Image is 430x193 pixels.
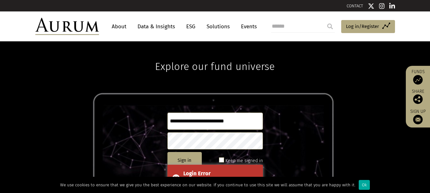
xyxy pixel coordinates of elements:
input: Submit [324,20,336,33]
img: Linkedin icon [389,3,395,9]
button: Sign in [167,152,202,169]
a: Log in/Register [341,20,395,33]
img: Access Funds [413,75,423,85]
a: Funds [409,69,427,85]
label: Keep me signed in [225,157,263,165]
a: Sign up [409,109,427,124]
h1: Explore our fund universe [155,41,275,72]
a: CONTACT [347,3,363,8]
a: Solutions [203,21,233,32]
div: Ok [359,180,370,190]
a: Events [238,21,257,32]
a: ESG [183,21,199,32]
img: Twitter icon [368,3,374,9]
span: Log in/Register [346,23,379,30]
img: Instagram icon [379,3,385,9]
a: About [109,21,130,32]
div: Share [409,89,427,104]
a: Data & Insights [134,21,178,32]
img: Share this post [413,94,423,104]
div: Login Error [183,169,258,178]
img: Sign up to our newsletter [413,115,423,124]
img: Aurum [35,18,99,35]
